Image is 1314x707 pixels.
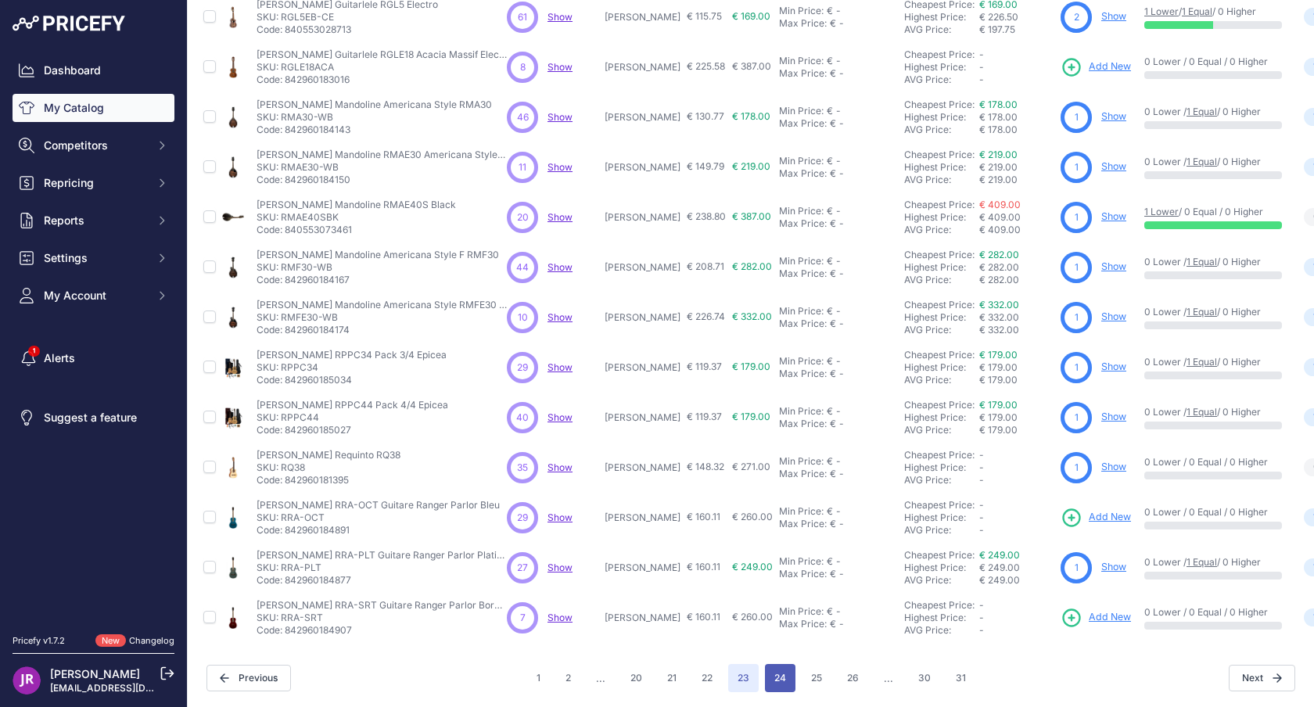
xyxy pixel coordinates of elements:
a: Cheapest Price: [904,599,975,611]
span: € 148.32 [687,461,724,472]
span: € 282.00 [732,260,772,272]
button: Next [1229,665,1295,691]
button: Go to page 24 [765,664,795,692]
span: € 178.00 [732,110,770,122]
div: Highest Price: [904,211,979,224]
p: [PERSON_NAME] Requinto RQ38 [257,449,400,461]
a: 1 Equal [1187,406,1217,418]
span: 11 [519,160,526,174]
button: Go to page 30 [909,664,940,692]
p: Code: 842960181395 [257,474,400,486]
a: € 179.00 [979,349,1018,361]
div: - [833,155,841,167]
a: Show [547,311,573,323]
span: - [979,449,984,461]
div: € [830,17,836,30]
a: 1 Equal [1187,356,1217,368]
div: - [833,205,841,217]
span: Show [547,11,573,23]
div: AVG Price: [904,23,979,36]
span: € 238.80 [687,210,726,222]
div: AVG Price: [904,274,979,286]
a: Cheapest Price: [904,249,975,260]
span: Competitors [44,138,146,153]
div: Min Price: [779,5,824,17]
div: € [827,155,833,167]
a: Cheapest Price: [904,48,975,60]
span: € 179.00 [732,411,770,422]
a: Show [547,461,573,473]
span: € 169.00 [732,10,770,22]
div: AVG Price: [904,424,979,436]
div: Max Price: [779,67,827,80]
a: Show [1101,160,1126,172]
span: € 179.00 [732,361,770,372]
div: - [836,468,844,480]
div: - [833,305,841,318]
div: - [833,405,841,418]
p: 0 Lower / 0 Equal / 0 Higher [1144,56,1282,68]
a: Show [547,411,573,423]
span: 1 [1075,210,1079,224]
div: Max Price: [779,368,827,380]
a: 1 Equal [1187,556,1217,568]
p: [PERSON_NAME] [605,111,680,124]
div: € [830,368,836,380]
p: [PERSON_NAME] [605,261,680,274]
div: € [830,318,836,330]
span: Add New [1089,610,1131,625]
a: My Catalog [13,94,174,122]
a: Show [1101,411,1126,422]
div: - [836,368,844,380]
p: Code: 840553028713 [257,23,438,36]
p: 0 Lower / / 0 Higher [1144,156,1282,168]
div: € [827,105,833,117]
p: Code: 842960184150 [257,174,507,186]
button: Go to page 1 [527,664,550,692]
div: Min Price: [779,305,824,318]
span: € 178.00 [979,111,1018,123]
div: Min Price: [779,155,824,167]
div: Min Price: [779,255,824,267]
button: Go to page 20 [621,664,652,692]
a: [PERSON_NAME] [50,667,140,680]
div: Highest Price: [904,361,979,374]
a: [EMAIL_ADDRESS][DOMAIN_NAME] [50,682,214,694]
div: € [830,67,836,80]
div: AVG Price: [904,74,979,86]
a: Cheapest Price: [904,99,975,110]
p: [PERSON_NAME] [605,11,680,23]
a: Add New [1061,607,1131,629]
div: Highest Price: [904,111,979,124]
div: € [827,355,833,368]
div: - [836,67,844,80]
span: € 179.00 [979,411,1018,423]
span: 2 [1074,10,1079,24]
button: My Account [13,282,174,310]
div: € [827,55,833,67]
p: [PERSON_NAME] RPPC44 Pack 4/4 Epicea [257,399,448,411]
a: Cheapest Price: [904,349,975,361]
a: Show [1101,561,1126,572]
div: Min Price: [779,505,824,518]
p: 0 Lower / 0 Equal / 0 Higher [1144,456,1282,468]
span: Add New [1089,59,1131,74]
span: 20 [517,210,529,224]
span: 1 [1075,260,1079,275]
a: Show [1101,310,1126,322]
p: [PERSON_NAME] RPPC34 Pack 3/4 Epicea [257,349,447,361]
button: Go to page 21 [658,664,686,692]
p: Code: 842960184167 [257,274,499,286]
p: [PERSON_NAME] Mandoline RMAE30 Americana Style A Electro [257,149,507,161]
p: [PERSON_NAME] Mandoline Americana Style F RMF30 [257,249,499,261]
p: [PERSON_NAME] [605,411,680,424]
a: 1 Equal [1187,256,1217,267]
button: Previous [206,665,291,691]
div: € 178.00 [979,124,1054,136]
div: Max Price: [779,167,827,180]
div: Highest Price: [904,11,979,23]
span: 10 [518,310,528,325]
span: Show [547,61,573,73]
div: Min Price: [779,355,824,368]
p: SKU: RMA30-WB [257,111,492,124]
